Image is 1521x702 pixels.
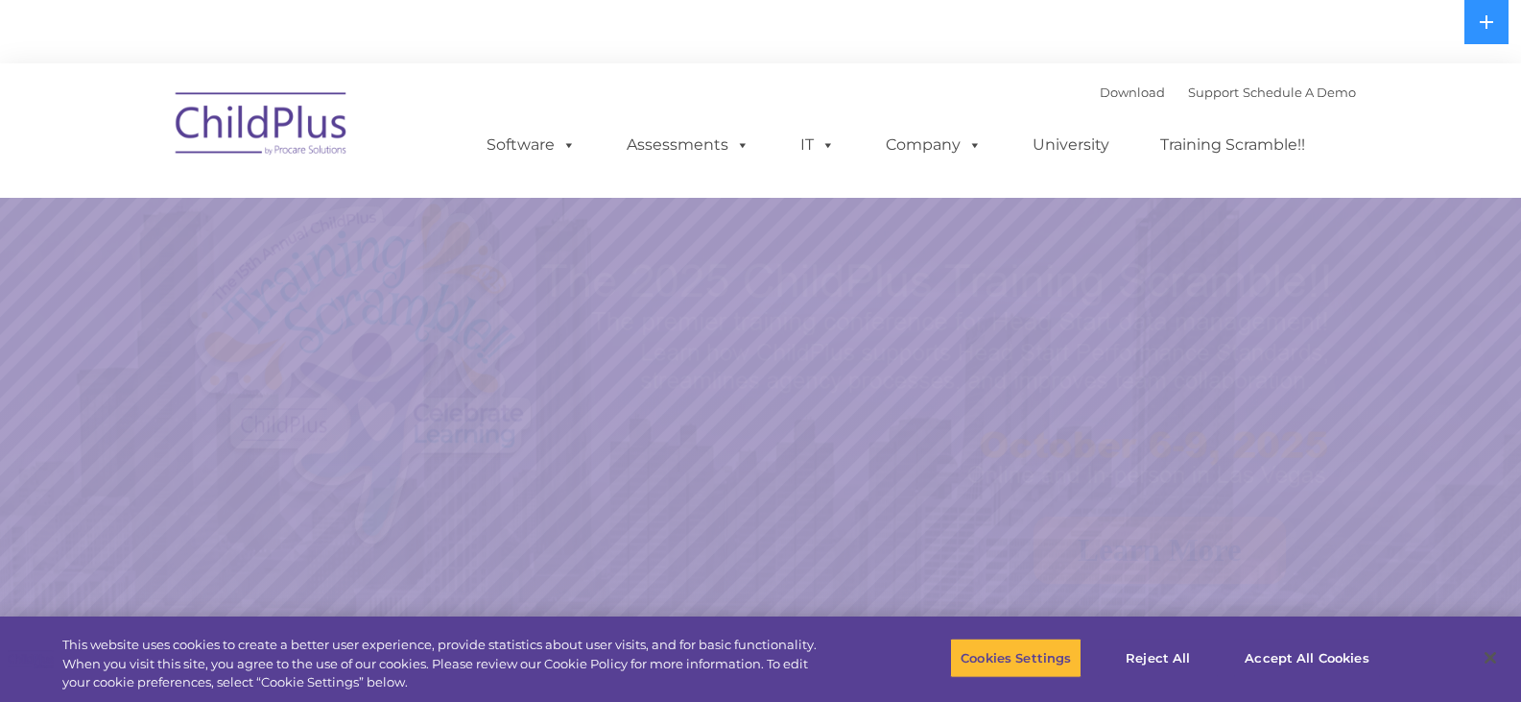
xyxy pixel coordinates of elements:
a: University [1013,126,1129,164]
a: Assessments [607,126,769,164]
a: Download [1100,85,1165,100]
button: Cookies Settings [950,638,1081,678]
a: Company [867,126,1001,164]
button: Close [1469,637,1511,679]
a: Schedule A Demo [1243,85,1356,100]
a: Learn More [1034,517,1286,584]
a: IT [781,126,854,164]
a: Support [1188,85,1239,100]
button: Reject All [1098,638,1218,678]
a: Training Scramble!! [1141,126,1324,164]
img: ChildPlus by Procare Solutions [166,79,358,175]
button: Accept All Cookies [1234,638,1379,678]
font: | [1100,85,1356,100]
a: Software [467,126,595,164]
div: This website uses cookies to create a better user experience, provide statistics about user visit... [62,636,837,692]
